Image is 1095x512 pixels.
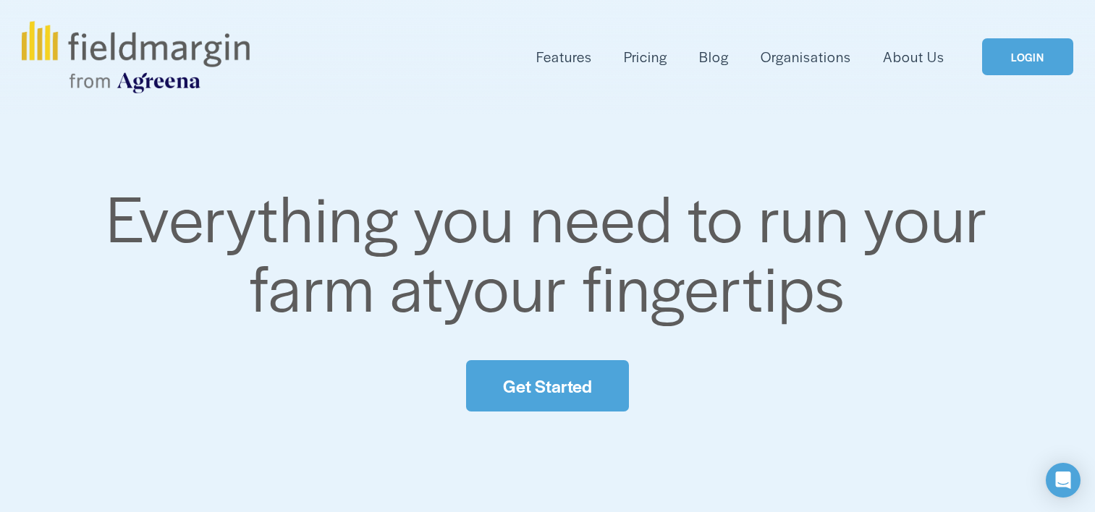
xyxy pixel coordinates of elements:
[761,45,851,69] a: Organisations
[982,38,1073,75] a: LOGIN
[106,171,1003,330] span: Everything you need to run your farm at
[444,240,845,330] span: your fingertips
[699,45,729,69] a: Blog
[22,21,249,93] img: fieldmargin.com
[466,360,628,411] a: Get Started
[883,45,944,69] a: About Us
[536,46,592,67] span: Features
[624,45,667,69] a: Pricing
[1046,463,1081,498] div: Open Intercom Messenger
[536,45,592,69] a: folder dropdown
